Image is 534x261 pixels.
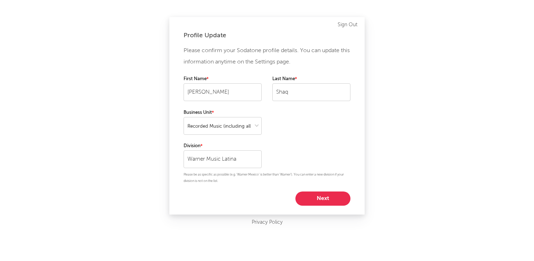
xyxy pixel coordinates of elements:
label: Last Name [272,75,350,83]
a: Privacy Policy [252,218,283,227]
label: Division [184,142,262,150]
a: Sign Out [338,21,358,29]
p: Please confirm your Sodatone profile details. You can update this information anytime on the Sett... [184,45,350,68]
input: Your last name [272,83,350,101]
div: Profile Update [184,31,350,40]
label: First Name [184,75,262,83]
input: Your division [184,150,262,168]
button: Next [295,191,350,206]
p: Please be as specific as possible (e.g. 'Warner Mexico' is better than 'Warner'). You can enter a... [184,172,350,184]
input: Your first name [184,83,262,101]
label: Business Unit [184,109,262,117]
